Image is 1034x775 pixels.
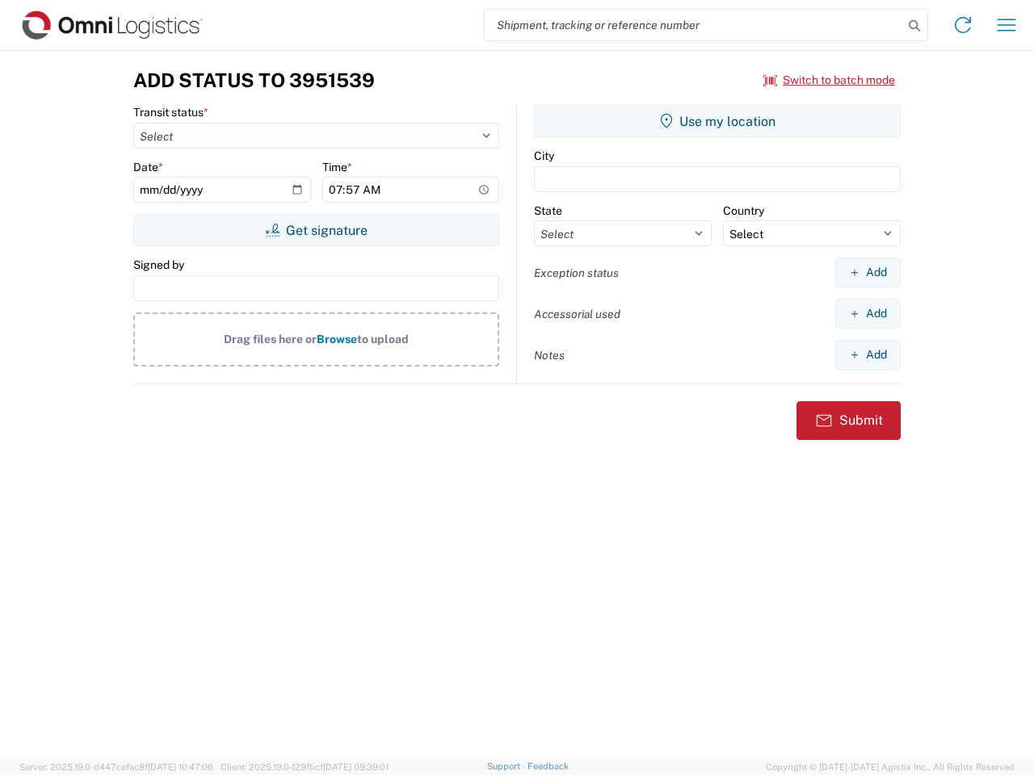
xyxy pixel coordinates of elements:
[133,105,208,119] label: Transit status
[528,761,569,771] a: Feedback
[835,340,901,370] button: Add
[835,299,901,329] button: Add
[323,762,389,772] span: [DATE] 09:39:01
[357,333,409,346] span: to upload
[534,105,901,137] button: Use my location
[835,258,901,287] button: Add
[133,160,163,174] label: Date
[763,67,895,94] button: Switch to batch mode
[723,203,764,218] label: Country
[534,266,619,280] label: Exception status
[487,761,528,771] a: Support
[322,160,352,174] label: Time
[133,258,184,272] label: Signed by
[133,69,375,92] h3: Add Status to 3951539
[485,10,903,40] input: Shipment, tracking or reference number
[797,401,901,440] button: Submit
[534,307,620,321] label: Accessorial used
[148,762,213,772] span: [DATE] 10:47:06
[534,203,562,218] label: State
[221,762,389,772] span: Client: 2025.19.0-129fbcf
[534,348,565,362] label: Notes
[133,214,499,246] button: Get signature
[317,333,357,346] span: Browse
[534,149,554,163] label: City
[224,333,317,346] span: Drag files here or
[766,760,1015,774] span: Copyright © [DATE]-[DATE] Agistix Inc., All Rights Reserved
[19,762,213,772] span: Server: 2025.19.0-d447cefac8f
